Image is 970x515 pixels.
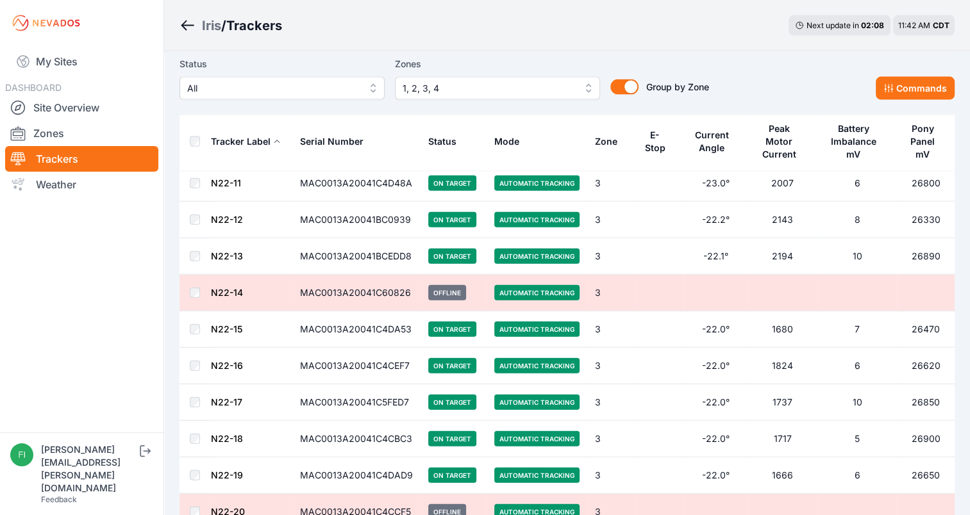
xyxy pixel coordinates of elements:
span: Automatic Tracking [494,249,580,264]
td: -22.0° [683,457,748,494]
td: 3 [587,275,635,311]
a: N22-19 [211,470,243,480]
span: Automatic Tracking [494,176,580,191]
button: Commands [876,77,955,100]
td: 1680 [748,311,817,348]
td: 6 [817,348,897,384]
td: 1666 [748,457,817,494]
a: N22-13 [211,250,243,261]
span: On Target [428,431,476,446]
span: 1, 2, 3, 4 [403,81,574,96]
td: MAC0013A20041C4CEF7 [292,348,421,384]
button: Pony Panel mV [905,113,947,170]
td: 26800 [897,165,955,202]
td: 7 [817,311,897,348]
td: 10 [817,238,897,275]
td: 26900 [897,421,955,457]
div: Serial Number [300,135,364,148]
button: Status [428,126,467,157]
button: Serial Number [300,126,374,157]
a: N22-11 [211,177,241,188]
td: MAC0013A20041C4DA53 [292,311,421,348]
div: 02 : 08 [861,20,884,31]
button: E-Stop [643,120,676,163]
td: 1717 [748,421,817,457]
td: 3 [587,348,635,384]
span: Automatic Tracking [494,431,580,446]
td: 3 [587,384,635,421]
span: 11:42 AM [898,20,930,30]
h3: Trackers [226,17,282,35]
td: 26650 [897,457,955,494]
td: -22.0° [683,384,748,421]
td: 3 [587,421,635,457]
div: Tracker Label [211,135,271,148]
td: 3 [587,457,635,494]
td: MAC0013A20041C5FED7 [292,384,421,421]
td: 26470 [897,311,955,348]
span: On Target [428,395,476,410]
span: Automatic Tracking [494,285,580,300]
span: Automatic Tracking [494,212,580,227]
span: Next update in [807,20,859,30]
div: Mode [494,135,519,148]
span: Automatic Tracking [494,468,580,483]
div: E-Stop [643,129,667,154]
span: On Target [428,249,476,264]
span: Offline [428,285,466,300]
td: 3 [587,311,635,348]
label: Status [180,56,385,72]
a: N22-12 [211,214,243,225]
td: 10 [817,384,897,421]
td: 1824 [748,348,817,384]
span: On Target [428,468,476,483]
img: Nevados [10,13,82,33]
td: 1737 [748,384,817,421]
button: Battery Imbalance mV [824,113,889,170]
span: Automatic Tracking [494,395,580,410]
td: 3 [587,238,635,275]
td: MAC0013A20041BCEDD8 [292,238,421,275]
div: [PERSON_NAME][EMAIL_ADDRESS][PERSON_NAME][DOMAIN_NAME] [41,443,137,495]
td: 26890 [897,238,955,275]
a: Feedback [41,495,77,504]
td: MAC0013A20041C4CBC3 [292,421,421,457]
td: -22.0° [683,421,748,457]
div: Battery Imbalance mV [824,122,882,161]
td: -22.2° [683,202,748,238]
td: MAC0013A20041C60826 [292,275,421,311]
a: Iris [202,17,221,35]
div: Current Angle [691,129,733,154]
span: DASHBOARD [5,82,62,93]
span: On Target [428,212,476,227]
span: On Target [428,176,476,191]
span: Automatic Tracking [494,358,580,373]
td: 6 [817,165,897,202]
td: 5 [817,421,897,457]
td: 6 [817,457,897,494]
td: 26620 [897,348,955,384]
button: Mode [494,126,530,157]
a: Zones [5,120,158,146]
button: Zone [595,126,628,157]
td: 2194 [748,238,817,275]
td: 2143 [748,202,817,238]
div: Pony Panel mV [905,122,940,161]
div: Status [428,135,456,148]
a: Trackers [5,146,158,172]
button: Tracker Label [211,126,281,157]
td: MAC0013A20041BC0939 [292,202,421,238]
button: Current Angle [691,120,740,163]
div: Peak Motor Current [756,122,803,161]
td: -22.1° [683,238,748,275]
td: 26850 [897,384,955,421]
td: MAC0013A20041C4DAD9 [292,457,421,494]
button: 1, 2, 3, 4 [395,77,600,100]
div: Zone [595,135,617,148]
a: N22-18 [211,433,243,444]
td: -23.0° [683,165,748,202]
td: 26330 [897,202,955,238]
a: Site Overview [5,95,158,120]
span: On Target [428,322,476,337]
